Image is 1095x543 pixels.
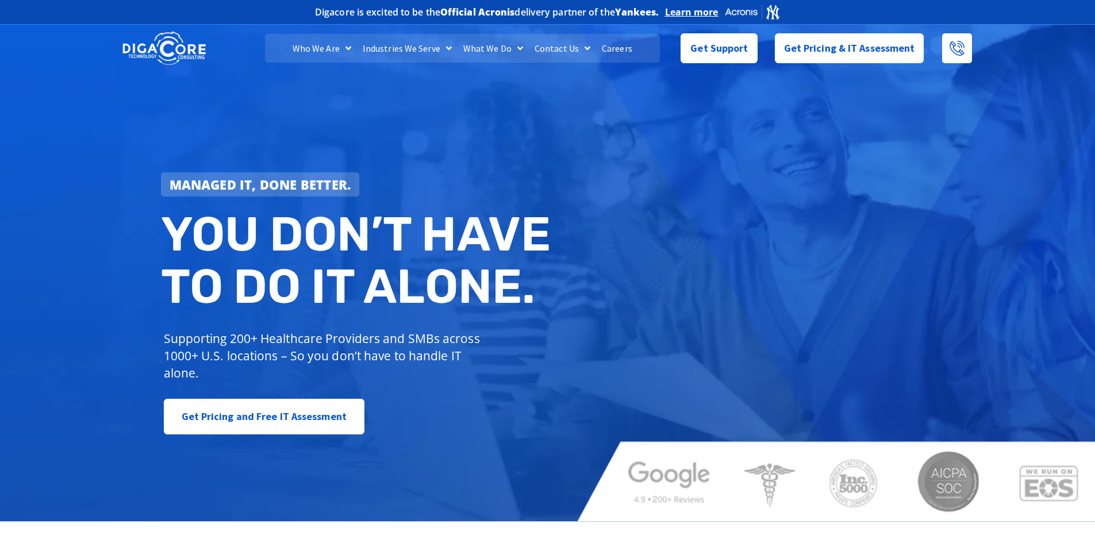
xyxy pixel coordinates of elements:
[775,33,924,63] a: Get Pricing & IT Assessment
[784,37,915,60] span: Get Pricing & IT Assessment
[265,34,659,63] nav: Menu
[357,34,458,63] a: Industries We Serve
[665,6,719,18] a: Learn more
[164,399,364,434] a: Get Pricing and Free IT Assessment
[529,34,596,63] a: Contact Us
[161,208,556,313] h2: You don’t have to do IT alone.
[690,37,748,60] span: Get Support
[440,6,515,18] b: Official Acronis
[315,7,659,17] h2: Digacore is excited to be the delivery partner of the
[681,33,757,63] a: Get Support
[122,30,206,67] img: DigaCore Technology Consulting
[615,6,659,18] b: Yankees.
[170,176,351,193] strong: Managed IT, done better.
[458,34,529,63] a: What We Do
[161,172,360,197] a: Managed IT, done better.
[596,34,638,63] a: Careers
[287,34,357,63] a: Who We Are
[182,405,347,428] span: Get Pricing and Free IT Assessment
[164,330,485,382] p: Supporting 200+ Healthcare Providers and SMBs across 1000+ U.S. locations – So you don’t have to ...
[724,3,781,20] img: Acronis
